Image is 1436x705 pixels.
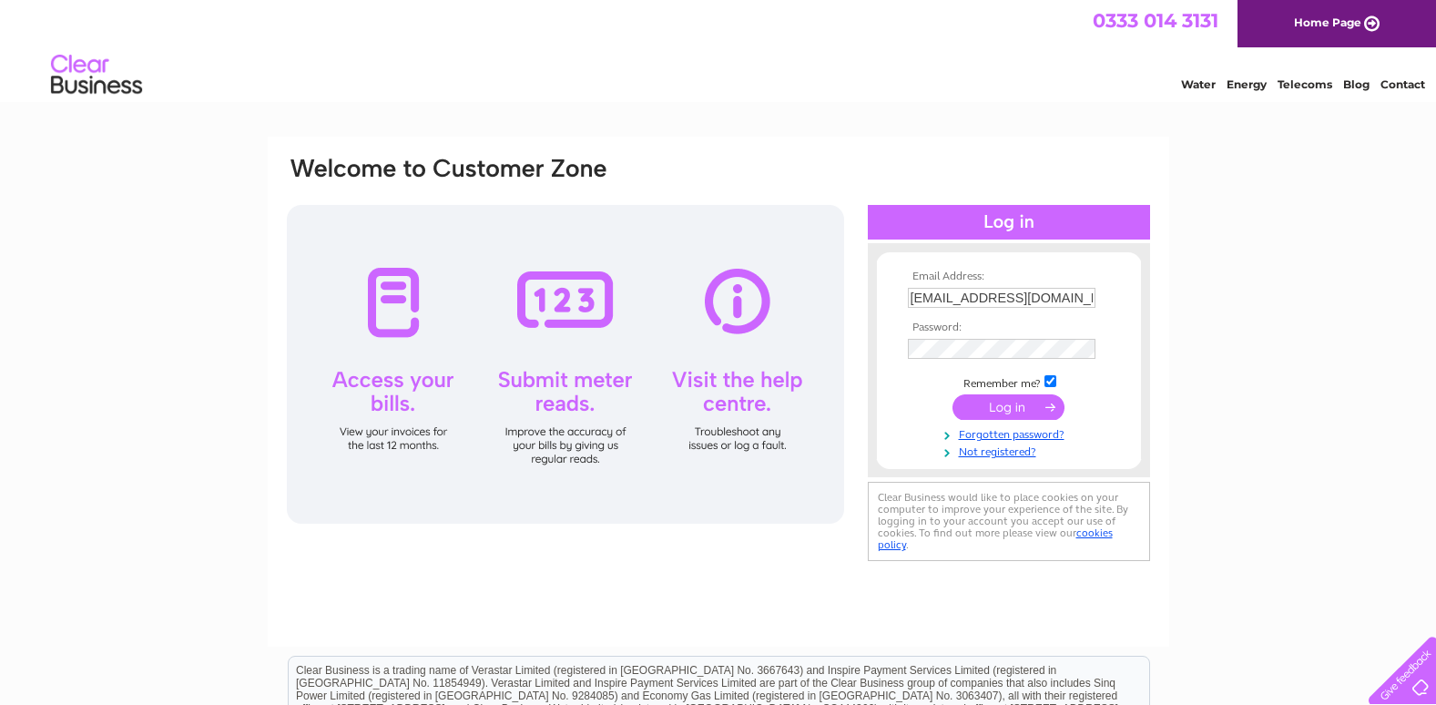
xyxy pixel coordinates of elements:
[903,271,1115,283] th: Email Address:
[903,322,1115,334] th: Password:
[908,424,1115,442] a: Forgotten password?
[1093,9,1218,32] a: 0333 014 3131
[1380,77,1425,91] a: Contact
[1343,77,1370,91] a: Blog
[952,394,1064,420] input: Submit
[1227,77,1267,91] a: Energy
[908,442,1115,459] a: Not registered?
[1181,77,1216,91] a: Water
[868,482,1150,561] div: Clear Business would like to place cookies on your computer to improve your experience of the sit...
[289,10,1149,88] div: Clear Business is a trading name of Verastar Limited (registered in [GEOGRAPHIC_DATA] No. 3667643...
[50,47,143,103] img: logo.png
[878,526,1113,551] a: cookies policy
[903,373,1115,391] td: Remember me?
[1278,77,1332,91] a: Telecoms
